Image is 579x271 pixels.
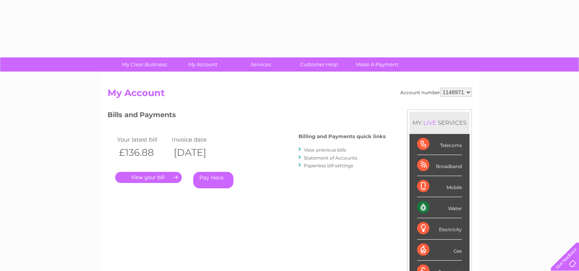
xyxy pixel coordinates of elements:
[304,163,353,168] a: Paperless bill settings
[287,57,351,72] a: Customer Help
[108,88,472,102] h2: My Account
[171,57,234,72] a: My Account
[417,218,462,239] div: Electricity
[115,134,170,145] td: Your latest bill
[417,155,462,176] div: Broadband
[417,134,462,155] div: Telecoms
[229,57,292,72] a: Services
[304,155,357,161] a: Statement of Accounts
[346,57,409,72] a: Make A Payment
[115,145,170,160] th: £136.88
[422,119,438,126] div: LIVE
[417,176,462,197] div: Mobile
[417,240,462,261] div: Gas
[170,134,225,145] td: Invoice date
[193,172,233,188] a: Pay Here
[108,109,386,123] h3: Bills and Payments
[298,134,386,139] h4: Billing and Payments quick links
[113,57,176,72] a: My Clear Business
[409,112,470,134] div: MY SERVICES
[400,88,472,97] div: Account number
[115,172,182,183] a: .
[170,145,225,160] th: [DATE]
[417,197,462,218] div: Water
[304,147,346,153] a: View previous bills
